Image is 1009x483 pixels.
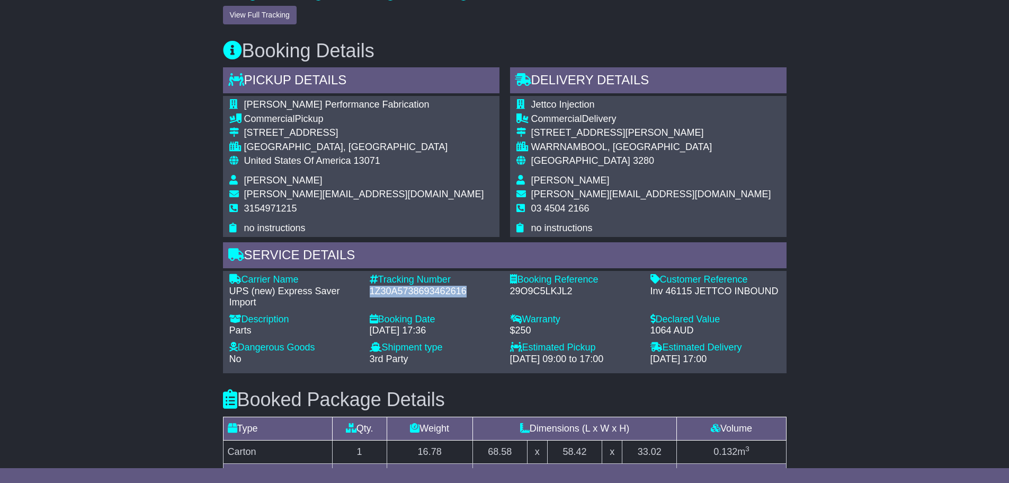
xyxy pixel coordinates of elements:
[531,99,595,110] span: Jettco Injection
[510,314,640,326] div: Warranty
[531,127,771,139] div: [STREET_ADDRESS][PERSON_NAME]
[650,354,780,365] div: [DATE] 17:00
[223,440,332,463] td: Carton
[370,314,499,326] div: Booking Date
[531,142,771,153] div: WARRNAMBOOL, [GEOGRAPHIC_DATA]
[527,440,547,463] td: x
[510,286,640,297] div: 29O9C5LKJL2
[244,127,484,139] div: [STREET_ADDRESS]
[223,417,332,440] td: Type
[713,446,737,457] span: 0.132
[387,440,472,463] td: 16.78
[229,286,359,309] div: UPS (new) Express Saver Import
[650,342,780,354] div: Estimated Delivery
[510,325,640,337] div: $250
[354,155,380,166] span: 13071
[633,155,654,166] span: 3280
[387,417,472,440] td: Weight
[244,142,484,153] div: [GEOGRAPHIC_DATA], [GEOGRAPHIC_DATA]
[745,445,749,453] sup: 3
[370,325,499,337] div: [DATE] 17:36
[244,189,484,199] span: [PERSON_NAME][EMAIL_ADDRESS][DOMAIN_NAME]
[229,314,359,326] div: Description
[370,342,499,354] div: Shipment type
[370,274,499,286] div: Tracking Number
[229,325,359,337] div: Parts
[650,325,780,337] div: 1064 AUD
[223,6,297,24] button: View Full Tracking
[223,389,787,410] h3: Booked Package Details
[531,203,590,214] span: 03 4504 2166
[332,417,387,440] td: Qty.
[531,189,771,199] span: [PERSON_NAME][EMAIL_ADDRESS][DOMAIN_NAME]
[244,175,323,186] span: [PERSON_NAME]
[244,223,306,233] span: no instructions
[244,113,295,124] span: Commercial
[510,342,640,354] div: Estimated Pickup
[510,354,640,365] div: [DATE] 09:00 to 17:00
[510,67,787,96] div: Delivery Details
[622,440,677,463] td: 33.02
[229,274,359,286] div: Carrier Name
[602,440,622,463] td: x
[650,286,780,297] div: Inv 46115 JETTCO INBOUND
[472,417,677,440] td: Dimensions (L x W x H)
[244,113,484,125] div: Pickup
[531,155,630,166] span: [GEOGRAPHIC_DATA]
[531,175,610,186] span: [PERSON_NAME]
[531,223,593,233] span: no instructions
[229,354,242,364] span: No
[547,440,602,463] td: 58.42
[510,274,640,286] div: Booking Reference
[229,342,359,354] div: Dangerous Goods
[244,203,297,214] span: 3154971215
[531,113,771,125] div: Delivery
[244,155,351,166] span: United States Of America
[223,242,787,271] div: Service Details
[223,40,787,62] h3: Booking Details
[370,286,499,297] div: 1Z30A5738693462616
[223,67,499,96] div: Pickup Details
[677,440,786,463] td: m
[677,417,786,440] td: Volume
[650,314,780,326] div: Declared Value
[650,274,780,286] div: Customer Reference
[531,113,582,124] span: Commercial
[472,440,527,463] td: 68.58
[244,99,430,110] span: [PERSON_NAME] Performance Fabrication
[332,440,387,463] td: 1
[370,354,408,364] span: 3rd Party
